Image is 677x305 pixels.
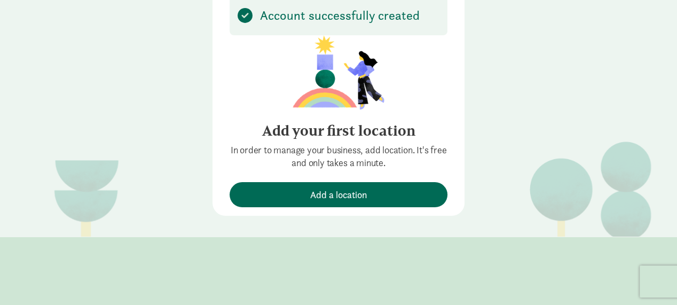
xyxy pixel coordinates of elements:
img: illustration-girl.png [293,35,384,110]
p: Account successfully created [260,9,420,22]
iframe: Chat Widget [624,254,677,305]
h4: Add your first location [230,122,447,139]
button: Add a location [230,182,447,207]
span: Add a location [310,187,367,202]
p: In order to manage your business, add location. It's free and only takes a minute. [230,144,447,169]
